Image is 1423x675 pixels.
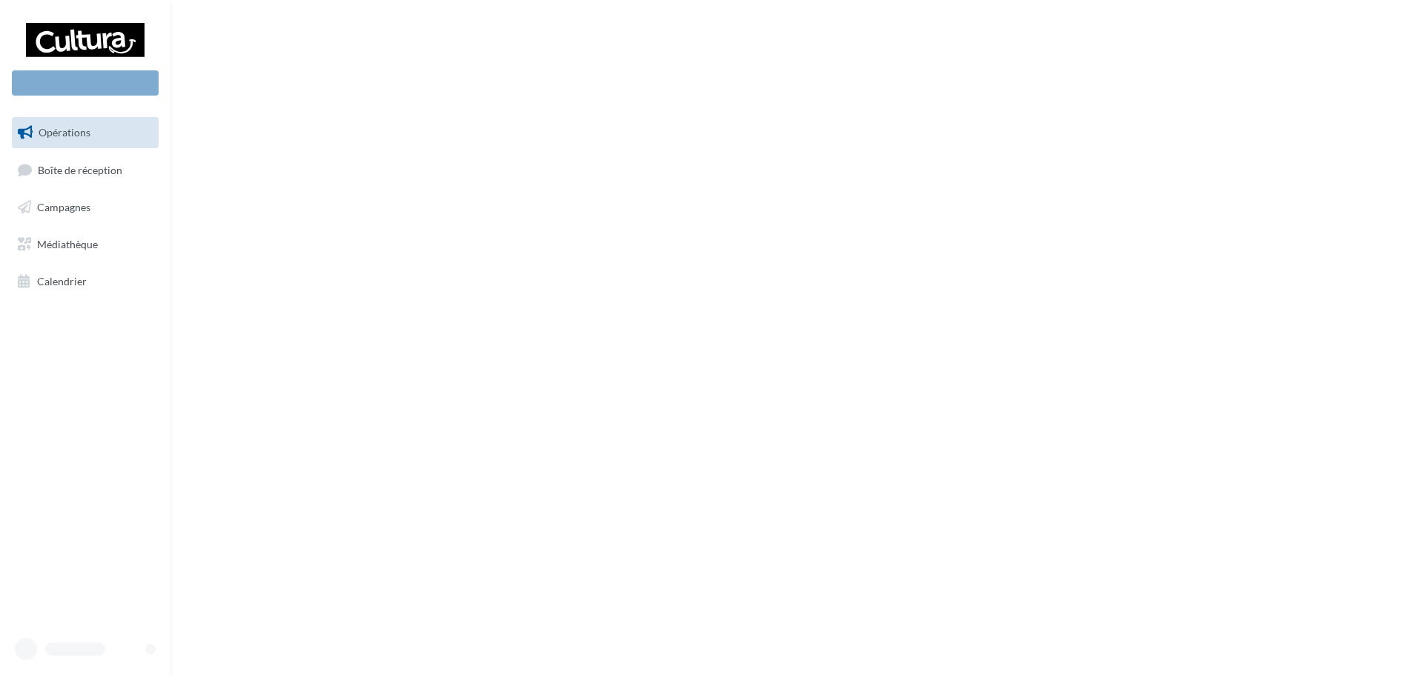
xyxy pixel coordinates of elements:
span: Campagnes [37,201,90,213]
span: Calendrier [37,274,87,287]
a: Campagnes [9,192,162,223]
a: Opérations [9,117,162,148]
span: Médiathèque [37,238,98,250]
a: Boîte de réception [9,154,162,186]
span: Opérations [39,126,90,139]
span: Boîte de réception [38,163,122,176]
a: Médiathèque [9,229,162,260]
div: Nouvelle campagne [12,70,159,96]
a: Calendrier [9,266,162,297]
